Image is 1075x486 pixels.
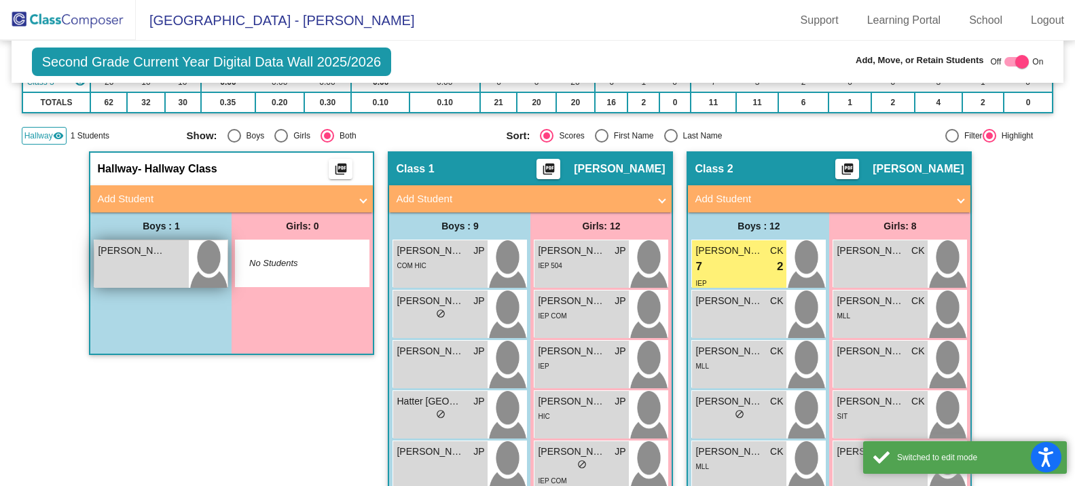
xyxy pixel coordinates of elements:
td: 2 [962,92,1004,113]
span: [PERSON_NAME] [837,344,905,358]
button: Print Students Details [835,159,859,179]
div: Girls [288,130,310,142]
span: MLL [695,463,708,470]
span: IEP COM [538,477,566,485]
span: JP [473,294,484,308]
td: 2 [871,92,915,113]
div: Girls: 0 [232,212,373,240]
div: Girls: 8 [829,212,970,240]
span: [PERSON_NAME] [695,394,763,409]
span: COM HIC [397,262,426,269]
td: 21 [480,92,517,113]
span: CK [770,394,783,409]
td: 2 [627,92,659,113]
span: Class 2 [695,162,733,176]
td: 62 [90,92,127,113]
span: CK [770,294,783,308]
span: [PERSON_NAME] [695,244,763,258]
td: 0.30 [304,92,351,113]
mat-panel-title: Add Student [396,191,649,207]
span: [PERSON_NAME] [837,244,905,258]
td: 11 [691,92,737,113]
td: 1 [828,92,871,113]
span: [PERSON_NAME] [98,244,166,258]
span: [PERSON_NAME] [574,162,665,176]
span: [GEOGRAPHIC_DATA] - [PERSON_NAME] [136,10,414,31]
div: Filter [959,130,983,142]
mat-expansion-panel-header: Add Student [688,185,970,212]
div: First Name [608,130,654,142]
div: Highlight [996,130,1034,142]
td: 0.35 [201,92,255,113]
div: Boys : 12 [688,212,829,240]
span: do_not_disturb_alt [436,309,445,318]
mat-icon: visibility [53,130,64,141]
td: 0.10 [409,92,480,113]
span: Second Grade Current Year Digital Data Wall 2025/2026 [32,48,392,76]
span: Off [991,56,1002,68]
span: CK [911,394,924,409]
span: [PERSON_NAME] [837,294,905,308]
a: Logout [1020,10,1075,31]
span: [PERSON_NAME] [538,244,606,258]
td: 4 [915,92,962,113]
span: Hallway [24,130,53,142]
span: [PERSON_NAME] [695,294,763,308]
span: JP [473,244,484,258]
span: [PERSON_NAME] [695,445,763,459]
span: CK [911,344,924,358]
span: HIC [538,413,549,420]
mat-icon: picture_as_pdf [333,162,349,181]
mat-radio-group: Select an option [506,129,816,143]
span: IEP [538,362,549,370]
td: 20 [517,92,556,113]
span: CK [770,344,783,358]
div: Boys : 1 [90,212,232,240]
span: IEP 504 [538,262,562,269]
span: JP [615,244,625,258]
span: [PERSON_NAME] [538,394,606,409]
span: Sort: [506,130,530,142]
td: 0.20 [255,92,304,113]
span: [PERSON_NAME] [397,445,464,459]
td: 30 [165,92,201,113]
div: Boys : 9 [389,212,530,240]
span: CK [770,445,783,459]
span: JP [473,344,484,358]
span: [PERSON_NAME] [538,344,606,358]
span: SIT [837,413,848,420]
span: 1 Students [71,130,109,142]
a: Learning Portal [856,10,952,31]
span: Hatter [GEOGRAPHIC_DATA] [397,394,464,409]
button: Print Students Details [536,159,560,179]
span: [PERSON_NAME] [397,244,464,258]
span: 2 [777,258,783,276]
span: JP [615,294,625,308]
span: [PERSON_NAME] [837,445,905,459]
span: [PERSON_NAME] [873,162,964,176]
td: 0 [1004,92,1053,113]
td: 11 [736,92,778,113]
td: 20 [556,92,595,113]
mat-expansion-panel-header: Add Student [389,185,672,212]
td: TOTALS [22,92,91,113]
span: 7 [695,258,702,276]
div: Switched to edit mode [897,451,1057,464]
span: IEP [695,280,706,287]
mat-expansion-panel-header: Add Student [90,185,373,212]
a: Support [790,10,850,31]
span: JP [615,394,625,409]
div: Girls: 12 [530,212,672,240]
mat-panel-title: Add Student [695,191,947,207]
span: Show: [187,130,217,142]
span: MLL [837,312,850,320]
span: Class 1 [396,162,434,176]
span: No Students [249,257,334,270]
a: School [958,10,1013,31]
span: Hallway [97,162,138,176]
td: 0.10 [351,92,409,113]
span: Add, Move, or Retain Students [856,54,984,67]
td: 6 [778,92,828,113]
span: CK [911,244,924,258]
span: IEP COM [538,312,566,320]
